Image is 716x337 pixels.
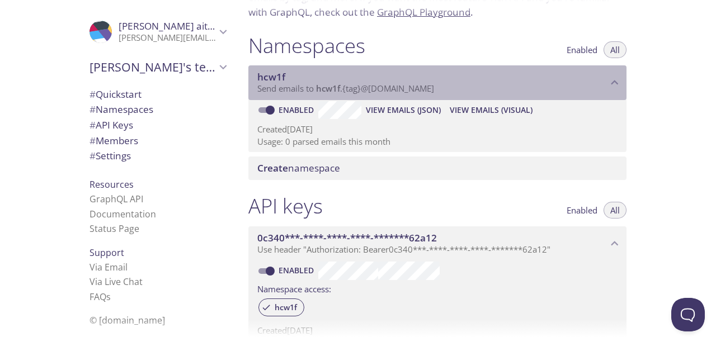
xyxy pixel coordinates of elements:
[89,88,96,101] span: #
[257,162,340,174] span: namespace
[89,276,143,288] a: Via Live Chat
[366,103,441,117] span: View Emails (JSON)
[248,156,626,180] div: Create namespace
[89,291,111,303] a: FAQ
[268,302,304,312] span: hcw1f
[89,118,133,131] span: API Keys
[257,162,288,174] span: Create
[445,101,537,119] button: View Emails (Visual)
[89,222,139,235] a: Status Page
[89,314,165,326] span: © [DOMAIN_NAME]
[248,193,323,219] h1: API keys
[81,133,235,149] div: Members
[248,65,626,100] div: hcw1f namespace
[89,103,153,116] span: Namespaces
[81,53,235,82] div: Sara's team
[248,33,365,58] h1: Namespaces
[81,13,235,50] div: Sara aitbouzid
[81,117,235,133] div: API Keys
[89,193,143,205] a: GraphQL API
[89,149,131,162] span: Settings
[277,265,318,276] a: Enabled
[450,103,533,117] span: View Emails (Visual)
[277,105,318,115] a: Enabled
[106,291,111,303] span: s
[604,202,626,219] button: All
[119,32,216,44] p: [PERSON_NAME][EMAIL_ADDRESS][DOMAIN_NAME]
[81,102,235,117] div: Namespaces
[89,261,128,273] a: Via Email
[258,298,304,316] div: hcw1f
[560,41,604,58] button: Enabled
[257,83,434,94] span: Send emails to . {tag} @[DOMAIN_NAME]
[89,59,216,75] span: [PERSON_NAME]'s team
[560,202,604,219] button: Enabled
[89,178,134,191] span: Resources
[89,134,96,147] span: #
[257,124,618,135] p: Created [DATE]
[257,136,618,148] p: Usage: 0 parsed emails this month
[119,20,237,32] span: [PERSON_NAME] aitbouzid
[257,70,285,83] span: hcw1f
[81,87,235,102] div: Quickstart
[316,83,340,94] span: hcw1f
[89,246,124,259] span: Support
[257,280,331,296] label: Namespace access:
[604,41,626,58] button: All
[89,118,96,131] span: #
[89,103,96,116] span: #
[89,208,156,220] a: Documentation
[361,101,445,119] button: View Emails (JSON)
[89,88,142,101] span: Quickstart
[671,298,705,331] iframe: Help Scout Beacon - Open
[81,148,235,164] div: Team Settings
[89,134,138,147] span: Members
[89,149,96,162] span: #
